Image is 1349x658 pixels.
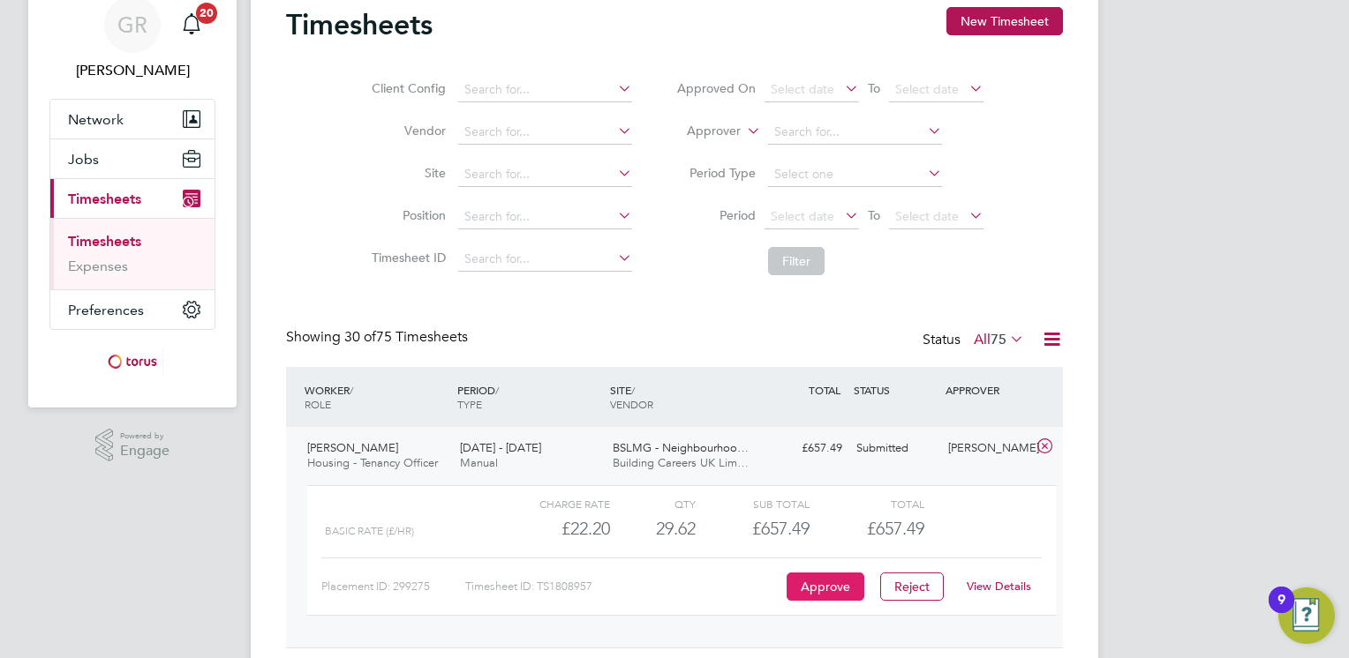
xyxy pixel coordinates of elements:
button: Timesheets [50,179,215,218]
span: Select date [895,208,959,224]
span: BSLMG - Neighbourhoo… [613,440,749,455]
span: Jobs [68,151,99,168]
span: Housing - Tenancy Officer [307,455,438,470]
input: Search for... [458,120,632,145]
div: WORKER [300,374,453,420]
a: Go to home page [49,348,215,376]
span: Preferences [68,302,144,318]
span: Manual [460,455,498,470]
div: Charge rate [496,493,610,514]
button: Reject [880,572,944,601]
label: Position [366,207,446,223]
div: QTY [610,493,696,514]
label: Period [676,207,756,223]
label: Site [366,165,446,181]
span: 75 Timesheets [344,328,468,346]
label: All [974,331,1024,348]
a: Timesheets [68,233,141,250]
span: Building Careers UK Lim… [613,455,749,470]
span: 30 of [344,328,376,346]
button: Jobs [50,139,215,178]
span: Basic Rate (£/HR) [325,525,414,537]
span: Network [68,111,124,128]
span: Select date [895,81,959,97]
span: VENDOR [610,397,653,411]
span: 20 [196,3,217,24]
input: Search for... [458,247,632,272]
div: 9 [1277,600,1285,623]
span: ROLE [305,397,331,411]
input: Search for... [458,78,632,102]
label: Approver [661,123,741,140]
a: View Details [967,579,1031,594]
span: / [495,383,499,397]
img: torus-logo-retina.png [102,348,163,376]
span: £657.49 [867,518,924,539]
span: [PERSON_NAME] [307,440,398,455]
div: £657.49 [757,434,849,463]
button: Open Resource Center, 9 new notifications [1278,587,1335,644]
span: TOTAL [809,383,840,397]
input: Search for... [458,205,632,229]
label: Vendor [366,123,446,138]
div: £657.49 [696,514,810,543]
input: Search for... [768,120,942,145]
div: Total [810,493,923,514]
span: TYPE [457,397,482,411]
span: Powered by [120,429,170,444]
span: Engage [120,444,170,459]
a: Powered byEngage [95,429,170,462]
div: Showing [286,328,471,347]
span: To [863,77,886,100]
span: To [863,204,886,227]
div: Timesheets [50,218,215,289]
button: Approve [787,572,864,601]
h2: Timesheets [286,7,433,42]
div: £22.20 [496,514,610,543]
label: Approved On [676,80,756,96]
div: SITE [606,374,758,420]
div: Placement ID: 299275 [321,572,465,601]
div: 29.62 [610,514,696,543]
button: Filter [768,247,825,275]
div: STATUS [849,374,941,406]
span: GR [117,13,147,36]
label: Period Type [676,165,756,181]
input: Search for... [458,162,632,187]
button: New Timesheet [946,7,1063,35]
span: Timesheets [68,191,141,207]
span: [DATE] - [DATE] [460,440,541,455]
label: Client Config [366,80,446,96]
div: Sub Total [696,493,810,514]
span: Select date [771,81,834,97]
label: Timesheet ID [366,250,446,265]
div: PERIOD [453,374,606,420]
a: Expenses [68,258,128,274]
div: Status [923,328,1028,353]
div: Submitted [849,434,941,463]
span: / [631,383,635,397]
div: APPROVER [941,374,1033,406]
div: [PERSON_NAME] [941,434,1033,463]
input: Select one [768,162,942,187]
div: Timesheet ID: TS1808957 [465,572,782,601]
button: Preferences [50,290,215,329]
button: Network [50,100,215,138]
span: Select date [771,208,834,224]
span: 75 [991,331,1006,348]
span: / [350,383,353,397]
span: Geraldine Rice [49,60,215,81]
